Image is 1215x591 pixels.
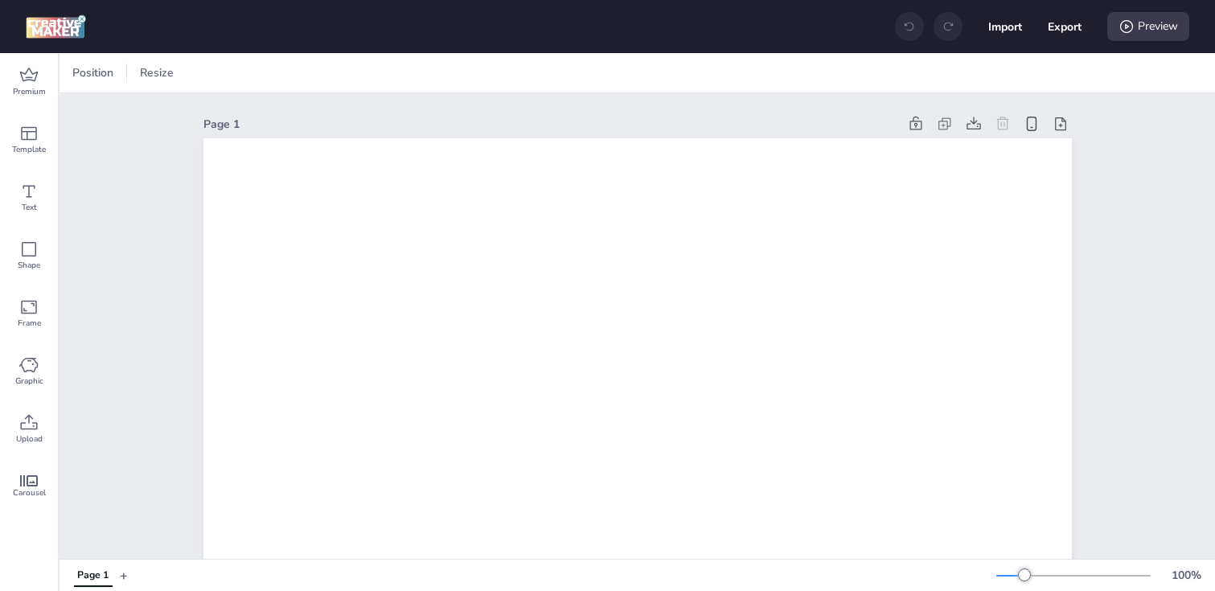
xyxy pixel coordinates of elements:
span: Shape [18,259,40,272]
span: Graphic [15,375,43,388]
span: Premium [13,85,46,98]
div: 100 % [1167,567,1205,584]
button: + [120,561,128,589]
div: Page 1 [203,116,898,133]
span: Resize [137,64,177,81]
span: Frame [18,317,41,330]
button: Import [988,10,1022,43]
span: Upload [16,433,43,445]
button: Export [1048,10,1082,43]
span: Carousel [13,486,46,499]
div: Tabs [66,561,120,589]
span: Text [22,201,37,214]
img: logo Creative Maker [26,14,86,39]
span: Position [69,64,117,81]
div: Preview [1107,12,1189,41]
div: Page 1 [77,568,109,583]
span: Template [12,143,46,156]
